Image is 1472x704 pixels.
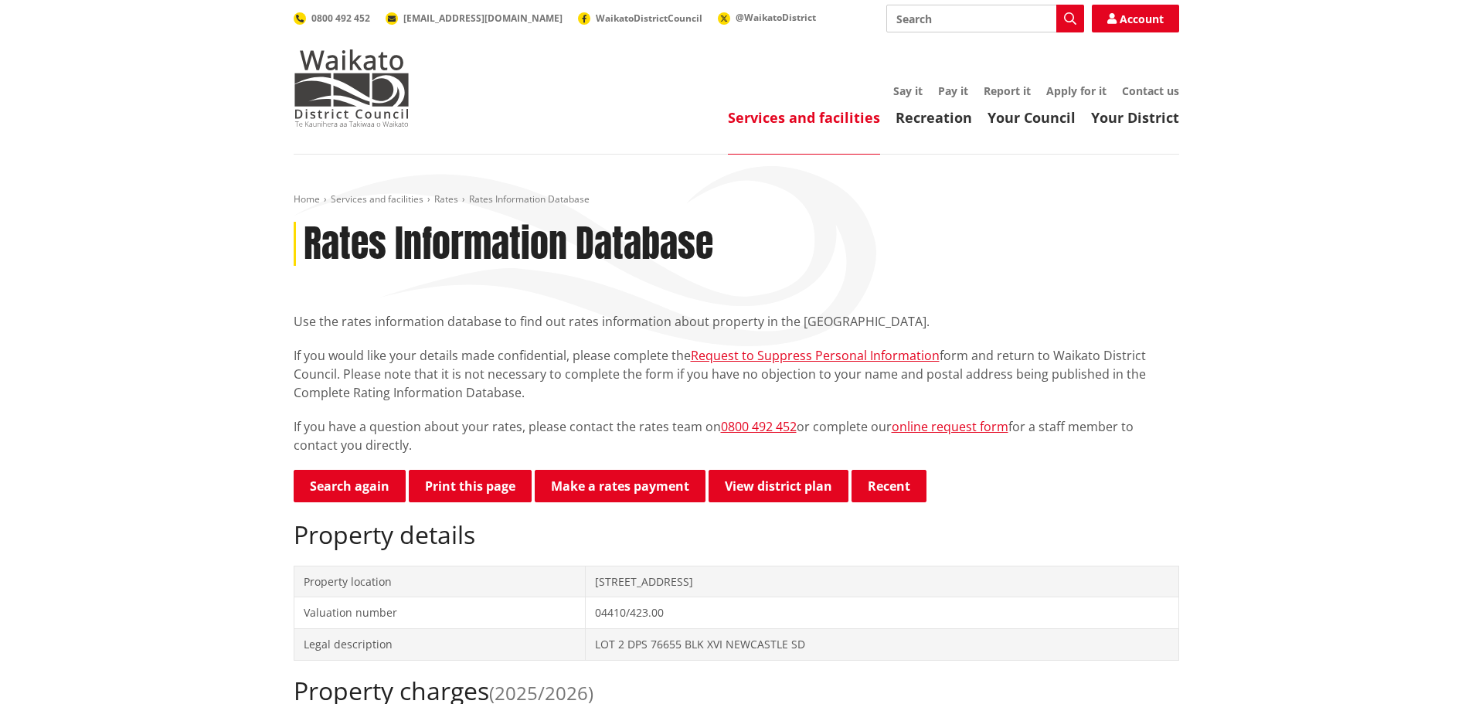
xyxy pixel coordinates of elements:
[331,192,423,206] a: Services and facilities
[718,11,816,24] a: @WaikatoDistrict
[1092,5,1179,32] a: Account
[403,12,563,25] span: [EMAIL_ADDRESS][DOMAIN_NAME]
[469,192,590,206] span: Rates Information Database
[294,417,1179,454] p: If you have a question about your rates, please contact the rates team on or complete our for a s...
[294,470,406,502] a: Search again
[1091,108,1179,127] a: Your District
[294,312,1179,331] p: Use the rates information database to find out rates information about property in the [GEOGRAPHI...
[294,49,410,127] img: Waikato District Council - Te Kaunihera aa Takiwaa o Waikato
[294,346,1179,402] p: If you would like your details made confidential, please complete the form and return to Waikato ...
[294,520,1179,549] h2: Property details
[585,566,1178,597] td: [STREET_ADDRESS]
[596,12,702,25] span: WaikatoDistrictCouncil
[691,347,940,364] a: Request to Suppress Personal Information
[893,83,923,98] a: Say it
[294,597,585,629] td: Valuation number
[311,12,370,25] span: 0800 492 452
[1401,639,1457,695] iframe: Messenger Launcher
[988,108,1076,127] a: Your Council
[1046,83,1107,98] a: Apply for it
[304,222,713,267] h1: Rates Information Database
[585,628,1178,660] td: LOT 2 DPS 76655 BLK XVI NEWCASTLE SD
[736,11,816,24] span: @WaikatoDistrict
[709,470,848,502] a: View district plan
[886,5,1084,32] input: Search input
[434,192,458,206] a: Rates
[852,470,926,502] button: Recent
[294,192,320,206] a: Home
[892,418,1008,435] a: online request form
[721,418,797,435] a: 0800 492 452
[294,566,585,597] td: Property location
[585,597,1178,629] td: 04410/423.00
[386,12,563,25] a: [EMAIL_ADDRESS][DOMAIN_NAME]
[294,12,370,25] a: 0800 492 452
[578,12,702,25] a: WaikatoDistrictCouncil
[409,470,532,502] button: Print this page
[896,108,972,127] a: Recreation
[535,470,705,502] a: Make a rates payment
[728,108,880,127] a: Services and facilities
[984,83,1031,98] a: Report it
[1122,83,1179,98] a: Contact us
[294,628,585,660] td: Legal description
[938,83,968,98] a: Pay it
[294,193,1179,206] nav: breadcrumb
